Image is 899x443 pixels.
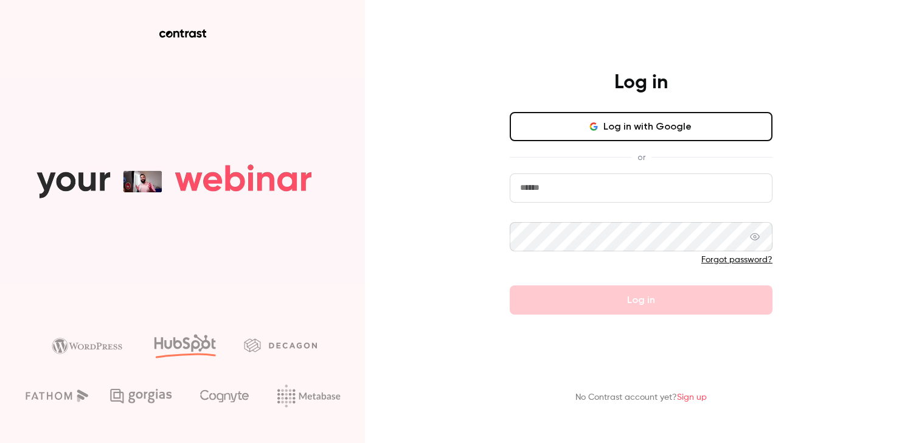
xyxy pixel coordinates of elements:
h4: Log in [614,71,668,95]
button: Log in with Google [510,112,772,141]
img: decagon [244,338,317,352]
a: Forgot password? [701,256,772,264]
p: No Contrast account yet? [575,391,707,404]
a: Sign up [677,393,707,402]
span: or [631,151,651,164]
